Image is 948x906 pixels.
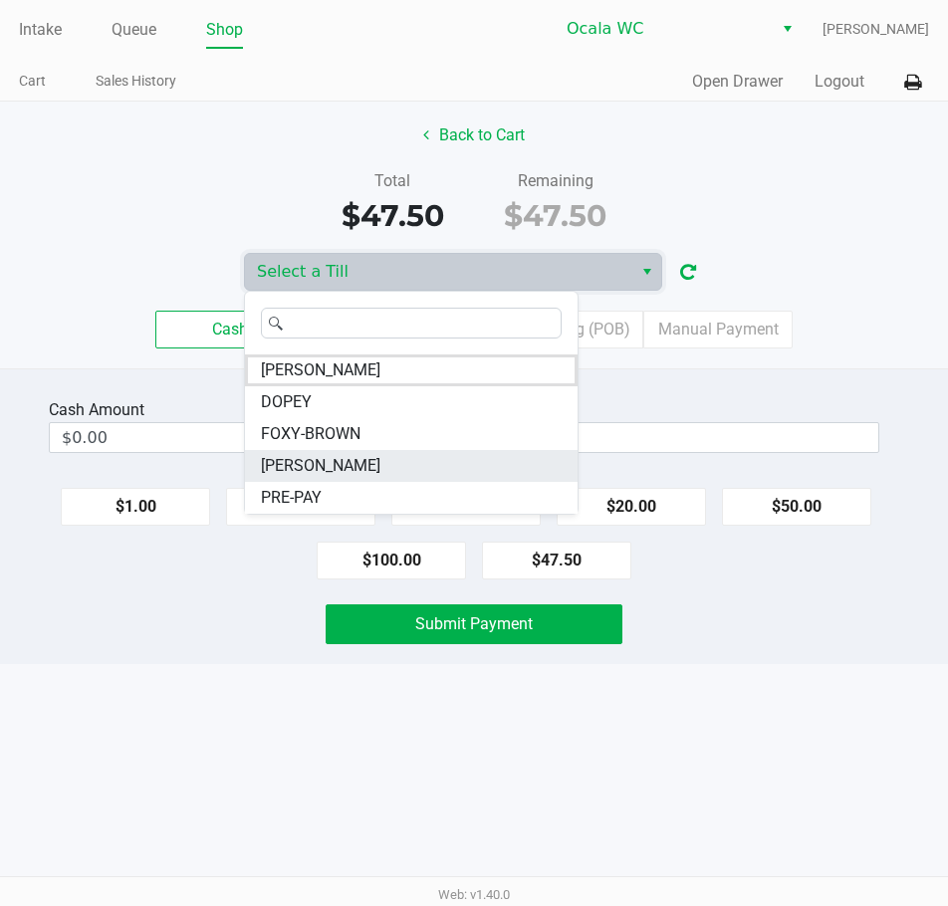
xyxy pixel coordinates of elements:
span: Ocala WC [567,17,761,41]
button: $1.00 [61,488,210,526]
div: Total [326,169,459,193]
a: Sales History [96,69,176,94]
button: $5.00 [226,488,375,526]
div: $47.50 [489,193,622,238]
a: Queue [112,16,156,44]
div: $47.50 [326,193,459,238]
span: DOPEY [261,390,312,414]
a: Shop [206,16,243,44]
button: Open Drawer [692,70,783,94]
button: $100.00 [317,542,466,579]
a: Cart [19,69,46,94]
button: $50.00 [722,488,871,526]
span: PRE-PAY [261,486,322,510]
span: [PERSON_NAME] [261,358,380,382]
div: Remaining [489,169,622,193]
button: Submit Payment [326,604,621,644]
span: [PERSON_NAME] [261,454,380,478]
button: Back to Cart [410,116,538,154]
button: $47.50 [482,542,631,579]
button: Select [773,11,802,47]
span: FOXY-BROWN [261,422,360,446]
span: [PERSON_NAME] [823,19,929,40]
span: Web: v1.40.0 [438,887,510,902]
div: Cash Amount [49,398,152,422]
button: Logout [815,70,864,94]
label: Cash [155,311,305,348]
span: Select a Till [257,260,620,284]
button: Select [632,254,661,290]
span: Submit Payment [415,614,533,633]
label: Manual Payment [643,311,793,348]
a: Intake [19,16,62,44]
